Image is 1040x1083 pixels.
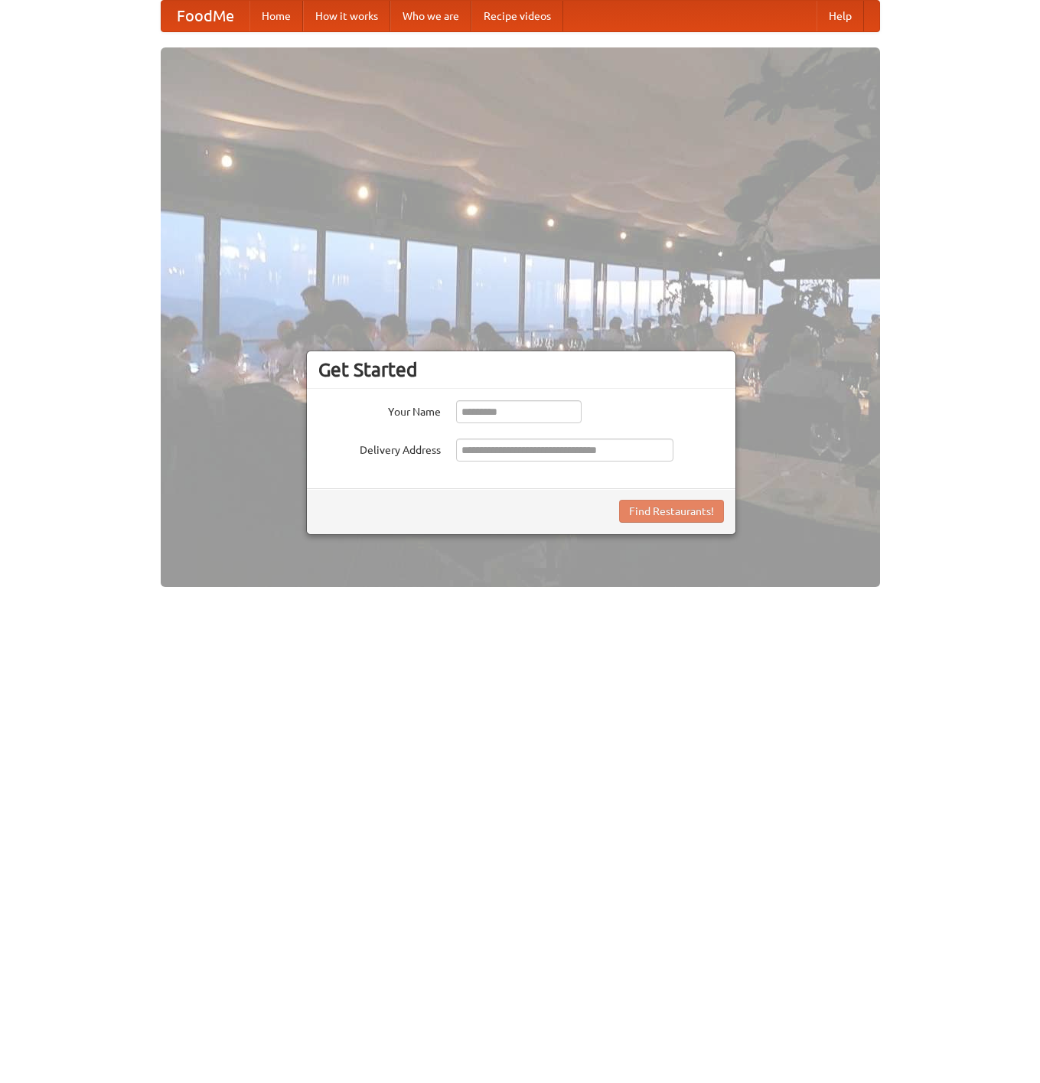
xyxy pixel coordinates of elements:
[390,1,471,31] a: Who we are
[161,1,249,31] a: FoodMe
[249,1,303,31] a: Home
[303,1,390,31] a: How it works
[817,1,864,31] a: Help
[318,439,441,458] label: Delivery Address
[318,400,441,419] label: Your Name
[318,358,724,381] h3: Get Started
[619,500,724,523] button: Find Restaurants!
[471,1,563,31] a: Recipe videos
